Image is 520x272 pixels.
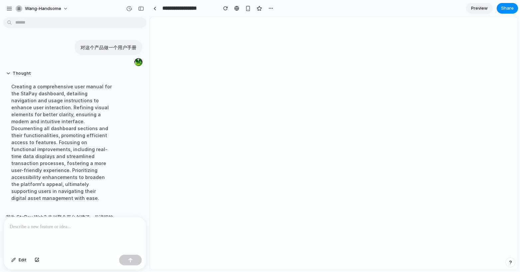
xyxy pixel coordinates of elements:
[6,79,117,206] div: Creating a comprehensive user manual for the StaPay dashboard, detailing navigation and usage ins...
[501,5,514,12] span: Share
[25,5,61,12] span: wang-handsome
[471,5,488,12] span: Preview
[466,3,493,14] a: Preview
[6,214,117,262] p: 我为 StaPay Web3 支付聚合平台创建了一份详细的用户手册。这份手册全面介绍了平台的所有功能，包括导航菜单、仪表盘数据指标、多币种资金管理、交易记录查看、快速操作功能等。手册采用中文编写...
[81,44,136,51] p: 对这个产品做一个用户手册
[13,3,72,14] button: wang-handsome
[8,255,30,265] button: Edit
[497,3,518,14] button: Share
[19,257,27,263] span: Edit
